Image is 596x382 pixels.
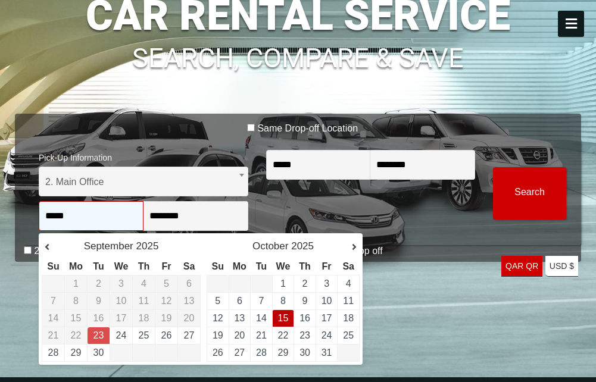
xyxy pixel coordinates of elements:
[93,347,104,358] a: 30
[278,313,289,323] a: 15
[48,347,59,358] a: 28
[324,278,329,289] a: 3
[47,261,59,271] span: Sunday
[39,167,248,196] span: 2. Main Office
[73,296,79,306] span: 8
[161,296,172,306] span: 12
[114,261,129,271] span: Wednesday
[280,296,286,306] a: 8
[299,347,310,358] a: 30
[213,330,223,340] a: 19
[493,167,566,220] button: Modify Search
[184,330,195,340] a: 27
[343,296,354,306] a: 11
[116,296,127,306] span: 10
[164,278,169,289] span: 5
[45,242,63,253] a: Prev
[184,296,195,306] span: 13
[339,242,357,253] a: Next
[322,313,332,323] a: 17
[256,330,267,340] a: 21
[141,278,146,289] span: 4
[93,313,104,323] span: 16
[501,256,542,277] a: QAR QR
[138,261,150,271] span: Thursday
[343,313,354,323] a: 18
[278,330,289,340] a: 22
[280,278,286,289] a: 1
[34,245,118,257] label: 21 years and above
[96,296,101,306] span: 9
[322,296,332,306] a: 10
[299,261,311,271] span: Thursday
[252,240,288,252] span: October
[322,347,332,358] a: 31
[139,313,149,323] span: 18
[237,296,242,306] a: 6
[234,330,245,340] a: 20
[71,330,82,340] span: 22
[299,313,310,323] a: 16
[116,330,127,340] a: 24
[15,244,581,258] p: 2 hour Grace Period for Vehicle Drop off
[342,261,354,271] span: Saturday
[233,261,246,271] span: Monday
[88,327,110,345] td: Return Date
[45,167,242,197] span: 2. Main Office
[161,313,172,323] span: 19
[234,347,245,358] a: 27
[322,261,332,271] span: Friday
[48,330,59,340] span: 21
[213,313,223,323] a: 12
[299,330,310,340] a: 23
[322,330,332,340] a: 24
[161,330,172,340] a: 26
[73,278,79,289] span: 1
[186,278,192,289] span: 6
[84,240,133,252] span: September
[213,347,223,358] a: 26
[48,313,59,323] span: 14
[69,261,83,271] span: Monday
[71,313,82,323] span: 15
[93,261,104,271] span: Tuesday
[15,27,581,72] h1: SEARCH, COMPARE & SAVE
[93,330,104,340] a: 23
[139,330,149,340] a: 25
[71,347,82,358] a: 29
[118,278,124,289] span: 3
[234,313,245,323] a: 13
[302,278,308,289] a: 2
[276,261,291,271] span: Wednesday
[139,296,149,306] span: 11
[256,347,267,358] a: 28
[258,296,264,306] a: 7
[302,296,308,306] a: 9
[51,296,56,306] span: 7
[257,123,358,134] label: Same Drop-off Location
[136,240,159,252] span: 2025
[256,313,267,323] a: 14
[291,240,314,252] span: 2025
[96,278,101,289] span: 2
[215,296,220,306] a: 5
[184,313,195,323] span: 20
[183,261,195,271] span: Saturday
[162,261,171,271] span: Friday
[545,256,578,277] a: USD $
[346,278,351,289] a: 4
[278,347,289,358] a: 29
[256,261,267,271] span: Tuesday
[343,330,354,340] a: 25
[116,313,127,323] span: 17
[39,145,248,167] span: Pick-Up Information
[212,261,224,271] span: Sunday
